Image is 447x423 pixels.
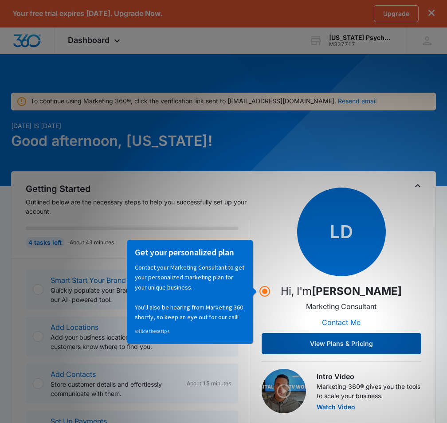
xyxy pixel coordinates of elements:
[297,188,386,276] span: LD
[412,180,423,191] button: Toggle Collapse
[329,34,394,41] div: account name
[51,276,149,285] a: Smart Start Your Brand Profile
[55,27,136,54] div: Dashboard
[9,23,119,82] p: Contact your Marketing Consultant to get your personalized marketing plan for your unique busines...
[51,380,180,398] p: Store customer details and effortlessly communicate with them.
[306,301,376,312] p: Marketing Consultant
[51,370,96,379] a: Add Contacts
[338,98,376,104] button: Resend email
[317,404,355,410] button: Watch Video
[329,41,394,47] div: account id
[11,130,290,152] h1: Good afternoon, [US_STATE]!
[51,323,98,332] a: Add Locations
[51,333,183,351] p: Add your business locations to ensure customers know where to find you.
[313,312,369,333] button: Contact Me
[374,5,419,22] a: Upgrade
[9,88,44,94] a: Hide these tips
[187,380,231,388] span: About 15 minutes
[204,239,238,247] p: 0% complete
[70,239,114,247] p: About 43 minutes
[317,382,421,400] p: Marketing 360® gives you the tools to scale your business.
[281,283,402,299] p: Hi, I'm
[262,369,306,413] img: Intro Video
[31,96,376,106] div: To continue using Marketing 360®, click the verification link sent to [EMAIL_ADDRESS][DOMAIN_NAME].
[26,237,64,248] div: 4 tasks left
[26,197,249,216] p: Outlined below are the necessary steps to help you successfully set up your account.
[12,9,162,18] p: Your free trial expires [DATE]. Upgrade Now.
[51,286,180,304] p: Quickly populate your Brand Profile using our AI-powered tool.
[68,35,110,45] span: Dashboard
[428,9,435,18] button: dismiss this dialog
[26,182,249,196] h2: Getting Started
[9,7,119,18] h3: Get your personalized plan
[262,333,421,354] button: View Plans & Pricing
[312,285,402,298] strong: [PERSON_NAME]
[11,121,290,130] p: [DATE] is [DATE]
[9,88,13,94] span: ⊘
[317,371,421,382] h3: Intro Video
